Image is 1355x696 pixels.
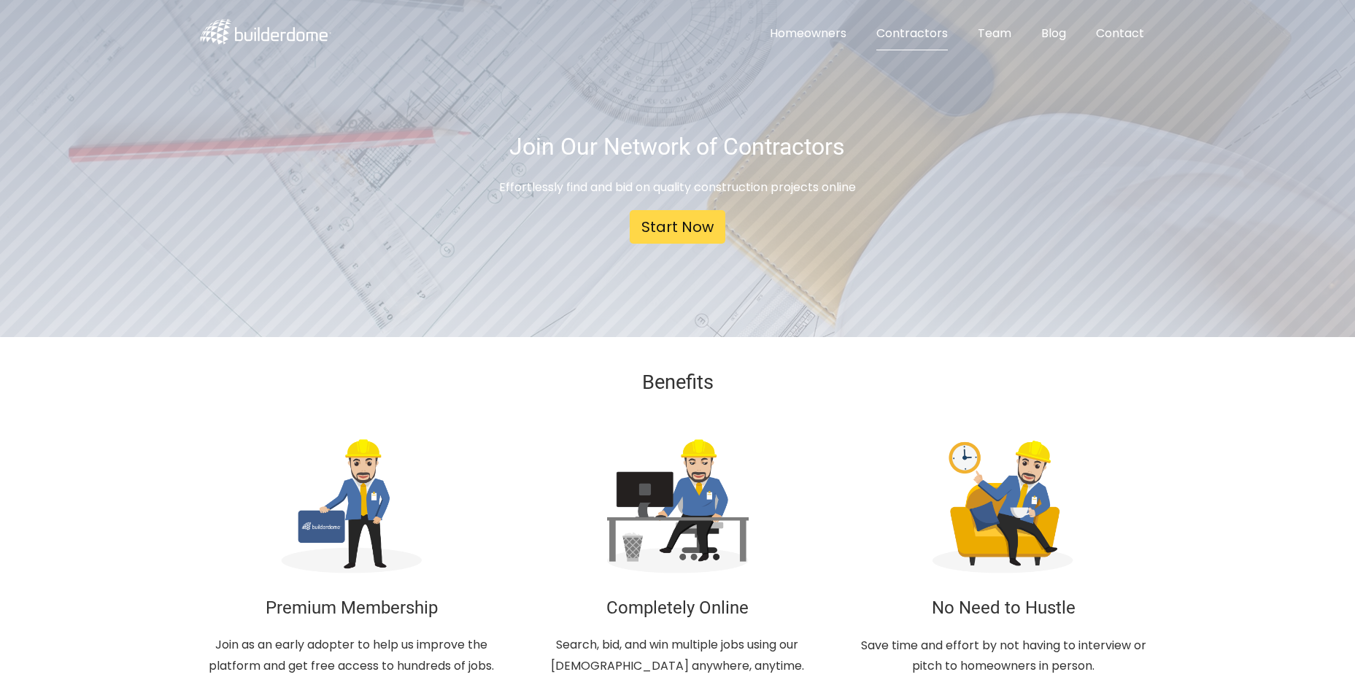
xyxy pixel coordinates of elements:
a: Contact [1084,18,1156,50]
a: Team [966,18,1023,50]
p: Effortlessly find and bid on quality construction projects online [363,177,992,198]
img: contractors1.png [276,429,428,581]
h1: Join Our Network of Contractors [363,134,992,160]
p: Join as an early adopter to help us improve the platform and get free access to hundreds of jobs. [200,635,504,677]
p: Save time and effort by not having to interview or pitch to homeowners in person. [852,635,1156,678]
h4: No Need to Hustle [852,598,1156,617]
a: Homeowners [758,18,858,50]
h2: Benefits [200,372,1156,394]
img: contractors2.png [601,429,753,581]
a: Blog [1030,18,1078,50]
a: Contractors [865,18,960,50]
img: contractors3.png [927,429,1079,581]
p: Search, bid, and win multiple jobs using our [DEMOGRAPHIC_DATA] anywhere, anytime. [525,635,830,677]
img: logo.svg [200,19,331,45]
h4: Completely Online [525,598,830,617]
h4: Premium Membership [200,598,504,617]
a: Start Now [630,210,725,244]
